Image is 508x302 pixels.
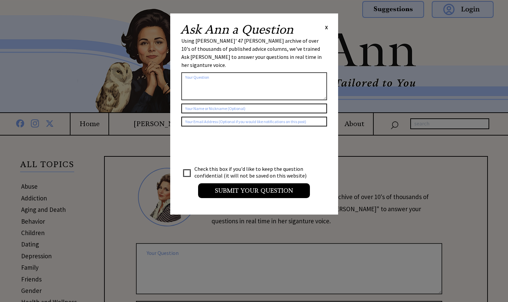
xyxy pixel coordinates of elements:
h2: Ask Ann a Question [180,24,293,36]
span: X [325,24,328,31]
input: Your Name or Nickname (Optional) [181,104,327,113]
td: Check this box if you'd like to keep the question confidential (it will not be saved on this webs... [194,165,313,179]
input: Your Email Address (Optional if you would like notifications on this post) [181,117,327,126]
iframe: reCAPTCHA [181,133,283,159]
div: Using [PERSON_NAME]' 47 [PERSON_NAME] archive of over 10's of thousands of published advice colum... [181,37,327,69]
input: Submit your Question [198,183,310,198]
